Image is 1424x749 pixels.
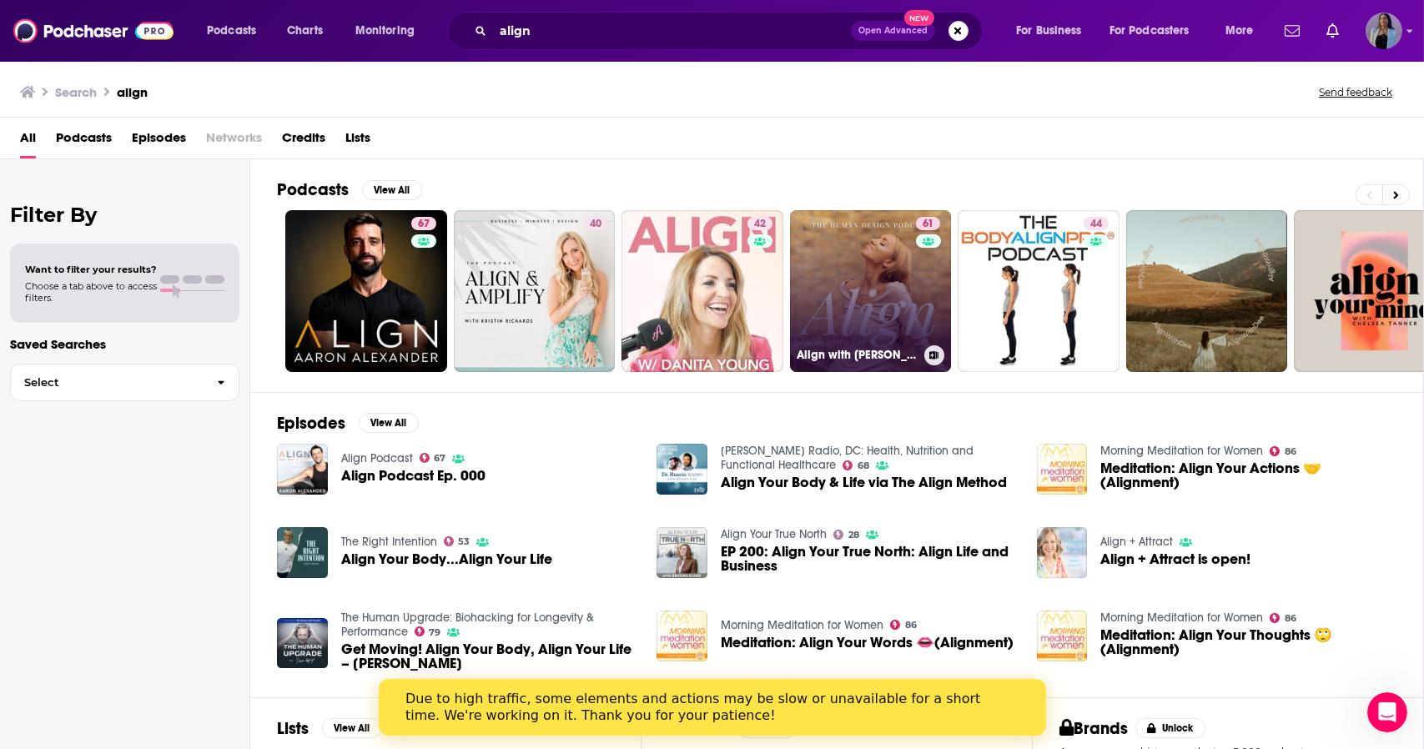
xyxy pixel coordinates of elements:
span: Logged in as maria.pina [1366,13,1402,49]
span: Charts [287,19,323,43]
input: Search podcasts, credits, & more... [493,18,851,44]
a: Align Your Body & Life via The Align Method [721,475,1007,490]
button: Open AdvancedNew [851,21,935,41]
a: EpisodesView All [277,413,419,434]
a: Dr. Ruscio Radio, DC: Health, Nutrition and Functional Healthcare [721,444,974,472]
span: 86 [1285,615,1296,622]
a: Show notifications dropdown [1278,17,1306,45]
a: Morning Meditation for Women [721,618,883,632]
a: The Human Upgrade: Biohacking for Longevity & Performance [341,611,594,639]
span: 79 [429,629,440,636]
span: 86 [1285,448,1296,455]
img: Align + Attract is open! [1037,527,1088,578]
h2: Filter By [10,203,239,227]
a: All [20,124,36,158]
a: Align + Attract is open! [1100,552,1250,566]
a: 67 [285,210,447,372]
a: Morning Meditation for Women [1100,444,1263,458]
a: Align Your Body...Align Your Life [341,552,552,566]
span: 61 [923,216,933,233]
a: 42 [747,217,772,230]
button: open menu [195,18,278,44]
img: Meditation: Align Your Words 👄(Alignment) [657,611,707,661]
a: 40 [583,217,608,230]
a: PodcastsView All [277,179,422,200]
span: 42 [754,216,766,233]
span: More [1225,19,1254,43]
span: 67 [434,455,445,462]
button: open menu [1214,18,1275,44]
img: Meditation: Align Your Thoughts 🙄(Alignment) [1037,611,1088,661]
span: Podcasts [207,19,256,43]
a: Meditation: Align Your Thoughts 🙄(Alignment) [1100,628,1396,656]
a: Meditation: Align Your Actions 🤝(Alignment) [1100,461,1396,490]
img: EP 200: Align Your True North: Align Life and Business [657,527,707,578]
h2: Episodes [277,413,345,434]
button: open menu [344,18,436,44]
span: 40 [590,216,601,233]
span: Credits [282,124,325,158]
button: View All [322,718,382,738]
img: Meditation: Align Your Actions 🤝(Alignment) [1037,444,1088,495]
span: 53 [458,538,470,545]
p: Saved Searches [10,336,239,352]
span: Choose a tab above to access filters. [25,280,157,304]
a: Lists [345,124,370,158]
span: 28 [848,531,859,539]
img: Podchaser - Follow, Share and Rate Podcasts [13,15,174,47]
span: Select [11,377,204,388]
a: 86 [1270,613,1296,623]
img: User Profile [1366,13,1402,49]
h2: Brands [1059,718,1129,739]
img: Get Moving! Align Your Body, Align Your Life – Aaron Alexander [277,618,328,669]
span: Align Podcast Ep. 000 [341,469,486,483]
iframe: Intercom live chat [1367,692,1407,732]
div: Search podcasts, credits, & more... [463,12,999,50]
img: Align Podcast Ep. 000 [277,444,328,495]
a: Episodes [132,124,186,158]
img: Align Your Body...Align Your Life [277,527,328,578]
h3: Search [55,84,97,100]
a: EP 200: Align Your True North: Align Life and Business [721,545,1017,573]
iframe: Intercom live chat banner [379,679,1046,736]
a: Align Your True North [721,527,827,541]
a: 67 [411,217,436,230]
span: New [904,10,934,26]
button: Unlock [1135,718,1206,738]
h2: Lists [277,718,309,739]
span: Networks [206,124,262,158]
span: Meditation: Align Your Words 👄(Alignment) [721,636,1014,650]
a: 79 [415,626,441,636]
span: Get Moving! Align Your Body, Align Your Life – [PERSON_NAME] [341,642,637,671]
a: Align + Attract [1100,535,1173,549]
span: For Business [1016,19,1082,43]
button: View All [362,180,422,200]
span: 44 [1090,216,1102,233]
a: 42 [621,210,783,372]
button: Send feedback [1314,85,1397,99]
button: Select [10,364,239,401]
a: Charts [276,18,333,44]
a: 86 [1270,446,1296,456]
a: ListsView All [277,718,382,739]
a: Get Moving! Align Your Body, Align Your Life – Aaron Alexander [341,642,637,671]
img: Align Your Body & Life via The Align Method [657,444,707,495]
a: The Right Intention [341,535,437,549]
a: Podcasts [56,124,112,158]
span: Want to filter your results? [25,264,157,275]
